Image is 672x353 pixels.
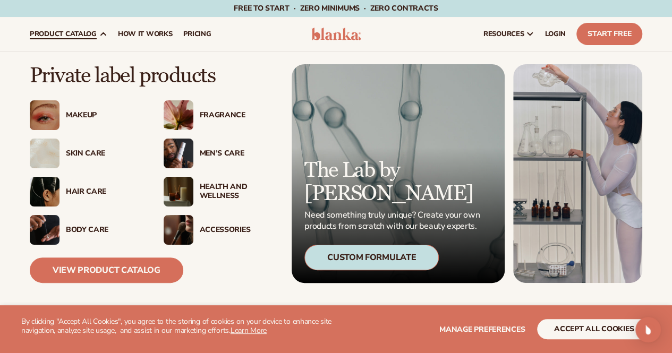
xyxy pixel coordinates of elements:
span: product catalog [30,30,97,38]
img: Cream moisturizer swatch. [30,139,59,168]
img: Male holding moisturizer bottle. [164,139,193,168]
a: Pink blooming flower. Fragrance [164,100,276,130]
div: Fragrance [200,111,276,120]
span: pricing [183,30,211,38]
img: Pink blooming flower. [164,100,193,130]
button: Manage preferences [439,319,525,339]
p: Private label products [30,64,276,88]
a: Microscopic product formula. The Lab by [PERSON_NAME] Need something truly unique? Create your ow... [292,64,505,283]
a: resources [478,17,540,51]
span: Free to start · ZERO minimums · ZERO contracts [234,3,438,13]
button: accept all cookies [537,319,651,339]
p: Need something truly unique? Create your own products from scratch with our beauty experts. [304,210,483,232]
img: Male hand applying moisturizer. [30,215,59,245]
a: How It Works [113,17,178,51]
div: Health And Wellness [200,183,276,201]
div: Skin Care [66,149,142,158]
div: Custom Formulate [304,245,439,270]
p: The Lab by [PERSON_NAME] [304,159,483,205]
span: LOGIN [545,30,566,38]
a: Male hand applying moisturizer. Body Care [30,215,142,245]
div: Body Care [66,226,142,235]
a: Female hair pulled back with clips. Hair Care [30,177,142,206]
a: Male holding moisturizer bottle. Men’s Care [164,139,276,168]
a: Cream moisturizer swatch. Skin Care [30,139,142,168]
img: Female hair pulled back with clips. [30,177,59,206]
img: logo [311,28,361,40]
div: Men’s Care [200,149,276,158]
a: Female with glitter eye makeup. Makeup [30,100,142,130]
span: How It Works [118,30,173,38]
a: Start Free [576,23,642,45]
img: Candles and incense on table. [164,177,193,206]
span: Manage preferences [439,324,525,334]
a: pricing [177,17,216,51]
img: Female with makeup brush. [164,215,193,245]
div: Hair Care [66,187,142,196]
a: Learn More [231,325,267,335]
a: Candles and incense on table. Health And Wellness [164,177,276,206]
div: Accessories [200,226,276,235]
a: LOGIN [540,17,571,51]
span: resources [483,30,524,38]
a: product catalog [24,17,113,51]
a: View Product Catalog [30,257,183,283]
a: Female with makeup brush. Accessories [164,215,276,245]
div: Makeup [66,111,142,120]
p: By clicking "Accept All Cookies", you agree to the storing of cookies on your device to enhance s... [21,317,336,335]
div: Open Intercom Messenger [635,317,661,342]
img: Female with glitter eye makeup. [30,100,59,130]
img: Female in lab with equipment. [513,64,642,283]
